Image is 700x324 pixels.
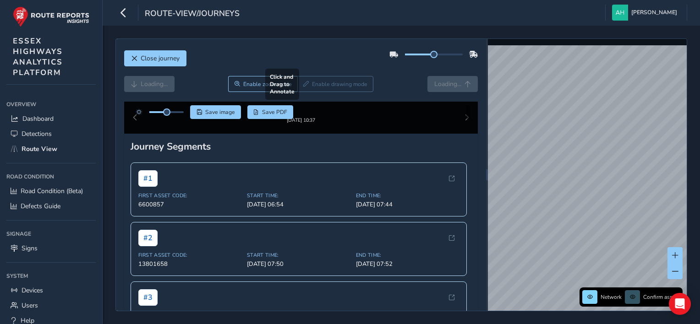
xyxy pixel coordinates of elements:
[138,297,158,313] span: # 3
[356,259,459,266] span: End Time:
[247,267,350,275] span: [DATE] 07:50
[138,200,242,206] span: First Asset Code:
[6,199,96,214] a: Defects Guide
[247,208,350,216] span: [DATE] 06:54
[141,54,180,63] span: Close journey
[356,200,459,206] span: End Time:
[205,108,235,116] span: Save image
[273,115,329,124] img: Thumbnail frame
[6,227,96,241] div: Signage
[145,8,240,21] span: route-view/journeys
[138,178,158,194] span: # 1
[612,5,628,21] img: diamond-layout
[6,97,96,111] div: Overview
[22,244,38,253] span: Signs
[138,208,242,216] span: 6600857
[13,36,63,78] span: ESSEX HIGHWAYS ANALYTICS PLATFORM
[22,130,52,138] span: Detections
[601,293,622,301] span: Network
[228,76,297,92] button: Zoom
[190,105,241,119] button: Save
[247,259,350,266] span: Start Time:
[138,267,242,275] span: 13801658
[262,108,287,116] span: Save PDF
[6,283,96,298] a: Devices
[247,105,294,119] button: PDF
[643,293,680,301] span: Confirm assets
[138,259,242,266] span: First Asset Code:
[6,241,96,256] a: Signs
[131,147,472,160] div: Journey Segments
[247,200,350,206] span: Start Time:
[669,293,691,315] div: Open Intercom Messenger
[6,141,96,157] a: Route View
[138,237,158,254] span: # 2
[6,298,96,313] a: Users
[22,301,38,310] span: Users
[21,187,83,195] span: Road Condition (Beta)
[22,114,54,123] span: Dashboard
[356,208,459,216] span: [DATE] 07:44
[124,50,186,66] button: Close journey
[22,286,43,295] span: Devices
[6,184,96,199] a: Road Condition (Beta)
[631,5,677,21] span: [PERSON_NAME]
[6,111,96,126] a: Dashboard
[13,6,89,27] img: rr logo
[612,5,680,21] button: [PERSON_NAME]
[21,202,60,211] span: Defects Guide
[356,267,459,275] span: [DATE] 07:52
[6,126,96,141] a: Detections
[6,269,96,283] div: System
[243,81,292,88] span: Enable zoom mode
[273,124,329,131] div: [DATE] 10:37
[6,170,96,184] div: Road Condition
[22,145,57,153] span: Route View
